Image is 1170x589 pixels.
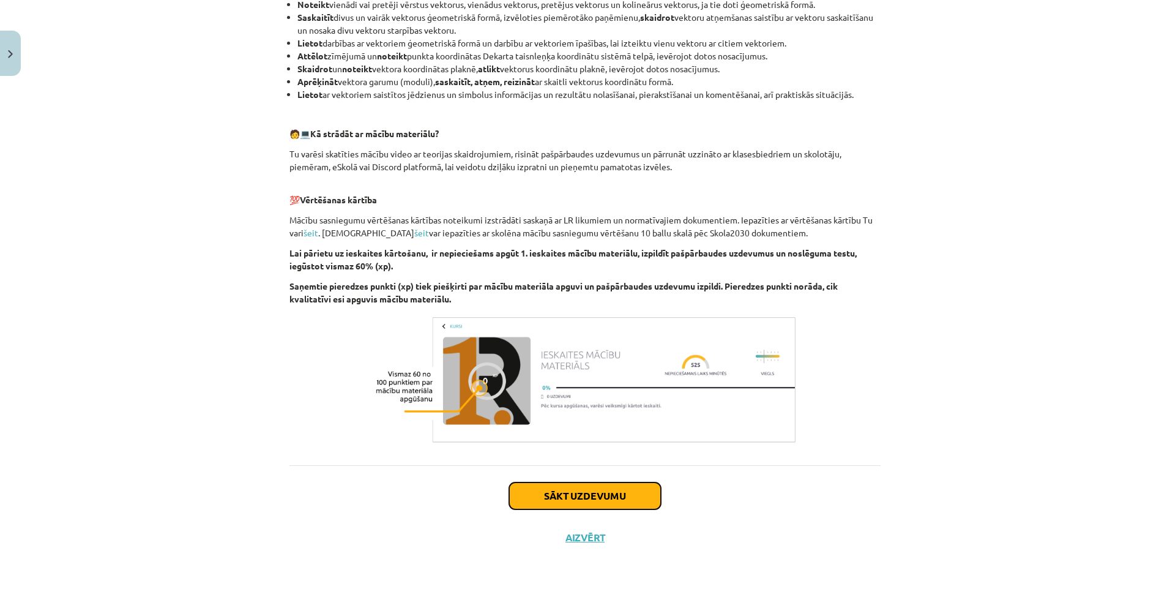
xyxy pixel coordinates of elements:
strong: Saņemtie pieredzes punkti (xp) tiek piešķirti par mācību materiāla apguvi un pašpārbaudes uzdevum... [289,280,838,304]
b: Aprēķināt [297,76,338,87]
b: Lietot [297,37,322,48]
p: 🧑 💻 [289,127,881,140]
li: darbības ar vektoriem ģeometriskā formā un darbību ar vektoriem īpašības, lai izteiktu vienu vekt... [297,37,881,50]
b: noteikt [377,50,407,61]
li: zīmējumā un punkta koordinātas Dekarta taisnleņķa koordinātu sistēmā telpā, ievērojot dotos nosac... [297,50,881,62]
b: Saskaitīt [297,12,333,23]
img: icon-close-lesson-0947bae3869378f0d4975bcd49f059093ad1ed9edebbc8119c70593378902aed.svg [8,50,13,58]
a: šeit [304,227,318,238]
b: Skaidrot [297,63,332,74]
strong: Lai pārietu uz ieskaites kārtošanu, ir nepieciešams apgūt 1. ieskaites mācību materiālu, izpildīt... [289,247,857,271]
b: skaidrot [640,12,674,23]
li: ar vektoriem saistītos jēdzienus un simbolus informācijas un rezultātu nolasīšanai, pierakstīšana... [297,88,881,101]
b: atlikt [478,63,500,74]
p: Mācību sasniegumu vērtēšanas kārtības noteikumi izstrādāti saskaņā ar LR likumiem un normatīvajie... [289,214,881,239]
b: Kā strādāt ar mācību materiālu? [310,128,439,139]
a: šeit [414,227,429,238]
b: saskaitīt, atņem, reizināt [435,76,535,87]
li: vektora garumu (moduli), ar skaitli vektorus koordinātu formā. [297,75,881,88]
b: Lietot [297,89,322,100]
b: noteikt [342,63,372,74]
p: 💯 [289,181,881,206]
li: divus un vairāk vektorus ģeometriskā formā, izvēloties piemērotāko paņēmienu, vektoru atņemšanas ... [297,11,881,37]
b: Vērtēšanas kārtība [300,194,377,205]
b: Attēlot [297,50,327,61]
p: Tu varēsi skatīties mācību video ar teorijas skaidrojumiem, risināt pašpārbaudes uzdevumus un pār... [289,148,881,173]
button: Sākt uzdevumu [509,482,661,509]
button: Aizvērt [562,531,608,544]
li: un vektora koordinātas plaknē, vektorus koordinātu plaknē, ievērojot dotos nosacījumus. [297,62,881,75]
